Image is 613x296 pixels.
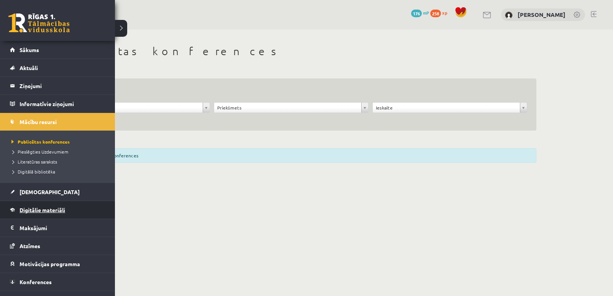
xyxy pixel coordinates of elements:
[373,103,527,113] a: Ieskaite
[411,10,422,17] span: 176
[20,219,105,237] legend: Maksājumi
[10,219,105,237] a: Maksājumi
[214,103,368,113] a: Priekšmets
[10,113,105,131] a: Mācību resursi
[20,242,40,249] span: Atzīmes
[20,278,52,285] span: Konferences
[10,148,107,155] a: Pieslēgties Uzdevumiem
[20,77,105,95] legend: Ziņojumi
[430,10,441,17] span: 258
[10,149,68,155] span: Pieslēgties Uzdevumiem
[10,168,107,175] a: Digitālā bibliotēka
[10,59,105,77] a: Aktuāli
[59,103,200,113] span: Klase
[10,138,107,145] a: Publicētas konferences
[46,148,536,163] div: Izvēlies filtrus, lai apskatītu konferences
[376,103,517,113] span: Ieskaite
[442,10,447,16] span: xp
[10,201,105,219] a: Digitālie materiāli
[10,158,107,165] a: Literatūras saraksts
[10,139,70,145] span: Publicētas konferences
[217,103,358,113] span: Priekšmets
[10,237,105,255] a: Atzīmes
[56,103,210,113] a: Klase
[10,168,55,175] span: Digitālā bibliotēka
[8,13,70,33] a: Rīgas 1. Tālmācības vidusskola
[518,11,565,18] a: [PERSON_NAME]
[430,10,451,16] a: 258 xp
[10,273,105,291] a: Konferences
[10,41,105,59] a: Sākums
[10,255,105,273] a: Motivācijas programma
[20,64,38,71] span: Aktuāli
[20,95,105,113] legend: Informatīvie ziņojumi
[20,118,57,125] span: Mācību resursi
[20,260,80,267] span: Motivācijas programma
[10,95,105,113] a: Informatīvie ziņojumi
[55,88,518,98] h3: Filtrs:
[411,10,429,16] a: 176 mP
[505,11,513,19] img: Amālija Gabrene
[46,45,536,58] h1: Publicētas konferences
[20,46,39,53] span: Sākums
[423,10,429,16] span: mP
[20,188,80,195] span: [DEMOGRAPHIC_DATA]
[10,159,57,165] span: Literatūras saraksts
[10,183,105,201] a: [DEMOGRAPHIC_DATA]
[10,77,105,95] a: Ziņojumi
[20,206,65,213] span: Digitālie materiāli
